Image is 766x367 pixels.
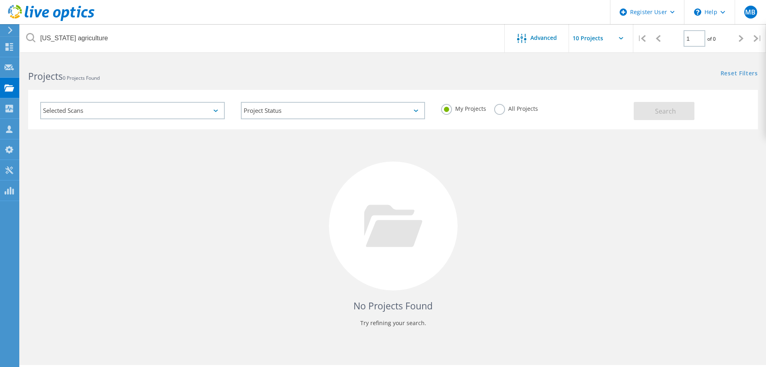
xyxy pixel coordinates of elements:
div: | [750,24,766,53]
a: Reset Filters [721,70,758,77]
span: Advanced [530,35,557,41]
b: Projects [28,70,63,83]
a: Live Optics Dashboard [8,17,94,23]
div: | [633,24,650,53]
svg: \n [694,8,701,16]
label: All Projects [494,104,538,112]
h4: No Projects Found [36,299,750,313]
p: Try refining your search. [36,317,750,330]
span: MB [745,9,756,15]
span: 0 Projects Found [63,75,100,81]
span: Search [655,107,676,116]
button: Search [634,102,694,120]
span: of 0 [707,35,716,42]
label: My Projects [441,104,486,112]
div: Selected Scans [40,102,225,119]
input: Search projects by name, owner, ID, company, etc [20,24,505,52]
div: Project Status [241,102,425,119]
